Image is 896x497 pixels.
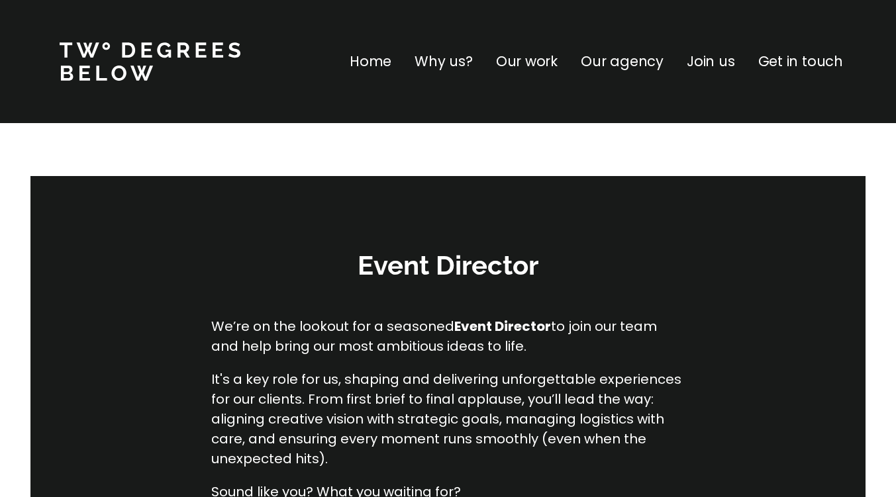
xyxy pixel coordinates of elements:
[415,51,473,72] a: Why us?
[758,51,843,72] a: Get in touch
[454,317,551,336] strong: Event Director
[211,369,685,469] p: It's a key role for us, shaping and delivering unforgettable experiences for our clients. From fi...
[211,316,685,356] p: We’re on the lookout for a seasoned to join our team and help bring our most ambitious ideas to l...
[581,51,664,72] a: Our agency
[250,248,647,283] h3: Event Director
[496,51,558,72] a: Our work
[350,51,391,72] a: Home
[687,51,735,72] a: Join us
